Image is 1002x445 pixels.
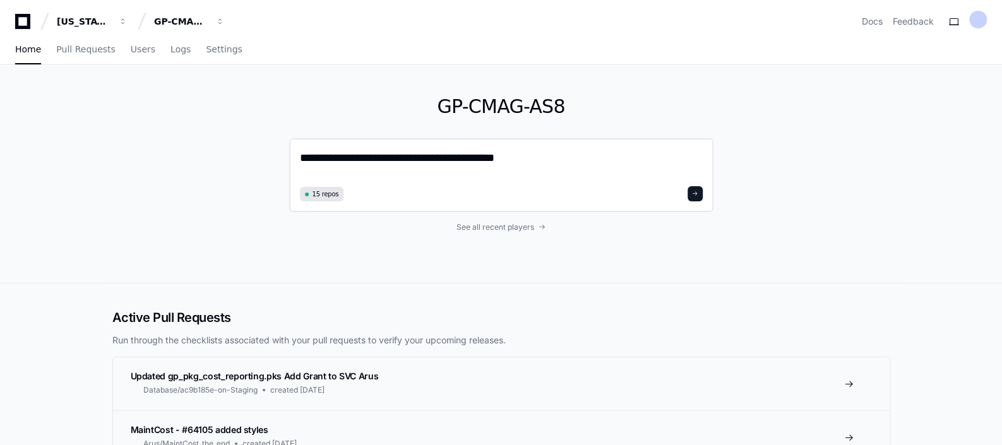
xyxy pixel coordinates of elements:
span: Home [15,45,41,53]
button: GP-CMAG-AS8 [149,10,230,33]
a: Docs [862,15,883,28]
a: Home [15,35,41,64]
span: See all recent players [456,222,534,232]
span: Logs [170,45,191,53]
span: Users [131,45,155,53]
span: Settings [206,45,242,53]
span: Updated gp_pkg_cost_reporting.pks Add Grant to SVC Arus [131,371,379,381]
span: 15 repos [313,189,339,199]
a: Users [131,35,155,64]
button: [US_STATE] Pacific [52,10,133,33]
span: created [DATE] [270,385,325,395]
h1: GP-CMAG-AS8 [289,95,713,118]
a: Logs [170,35,191,64]
span: MaintCost - #64105 added styles [131,424,268,435]
a: Pull Requests [56,35,115,64]
span: Database/ac9b185e-on-Staging [143,385,258,395]
button: Feedback [893,15,934,28]
a: Updated gp_pkg_cost_reporting.pks Add Grant to SVC ArusDatabase/ac9b185e-on-Stagingcreated [DATE] [113,357,890,410]
div: GP-CMAG-AS8 [154,15,208,28]
div: [US_STATE] Pacific [57,15,111,28]
h2: Active Pull Requests [112,309,890,326]
p: Run through the checklists associated with your pull requests to verify your upcoming releases. [112,334,890,347]
a: Settings [206,35,242,64]
span: Pull Requests [56,45,115,53]
a: See all recent players [289,222,713,232]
